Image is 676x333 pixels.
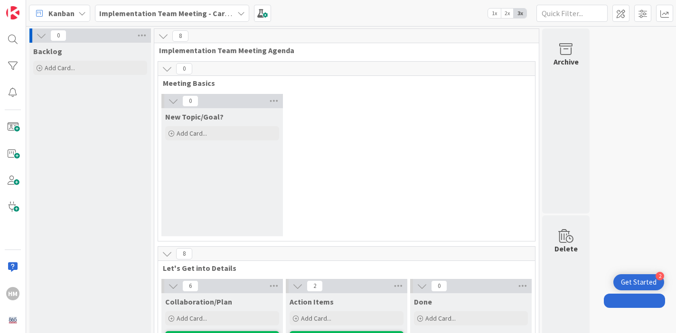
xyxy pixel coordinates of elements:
[182,95,198,107] span: 0
[172,30,188,42] span: 8
[99,9,266,18] b: Implementation Team Meeting - Career Themed
[301,314,331,323] span: Add Card...
[177,129,207,138] span: Add Card...
[182,280,198,292] span: 6
[414,297,432,306] span: Done
[621,277,657,287] div: Get Started
[6,6,19,19] img: Visit kanbanzone.com
[425,314,456,323] span: Add Card...
[431,280,447,292] span: 0
[45,64,75,72] span: Add Card...
[554,243,578,254] div: Delete
[163,78,523,88] span: Meeting Basics
[307,280,323,292] span: 2
[656,272,664,280] div: 2
[159,46,527,55] span: Implementation Team Meeting Agenda
[177,314,207,323] span: Add Card...
[50,30,66,41] span: 0
[165,112,224,121] span: New Topic/Goal?
[6,314,19,327] img: avatar
[554,56,579,67] div: Archive
[514,9,526,18] span: 3x
[613,274,664,290] div: Open Get Started checklist, remaining modules: 2
[6,287,19,300] div: HM
[290,297,334,306] span: Action Items
[48,8,75,19] span: Kanban
[488,9,501,18] span: 1x
[176,63,192,74] span: 0
[501,9,514,18] span: 2x
[165,297,232,306] span: Collaboration/Plan
[163,263,523,273] span: Let's Get into Details
[33,46,62,56] span: Backlog
[536,5,608,22] input: Quick Filter...
[176,248,192,259] span: 8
